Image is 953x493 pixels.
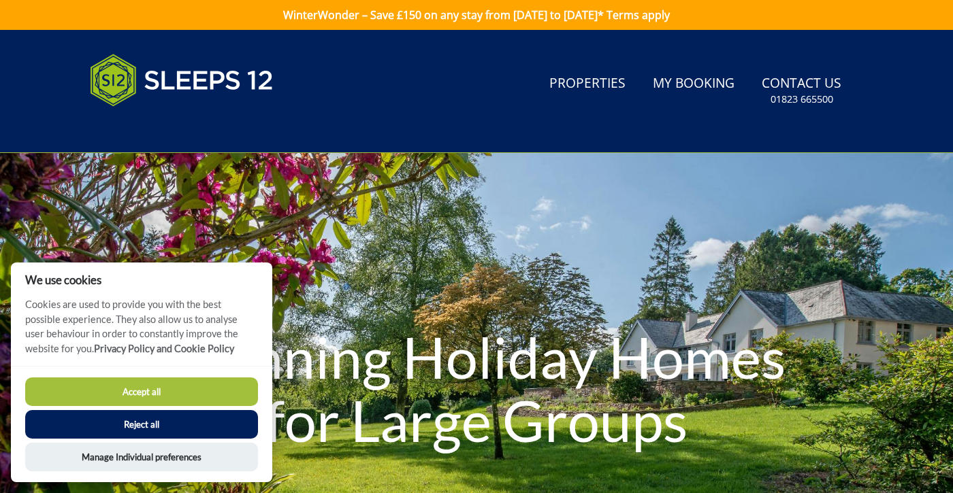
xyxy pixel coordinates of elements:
iframe: Customer reviews powered by Trustpilot [83,122,226,134]
button: Reject all [25,410,258,439]
p: Cookies are used to provide you with the best possible experience. They also allow us to analyse ... [11,297,272,366]
a: Contact Us01823 665500 [756,69,847,113]
a: Privacy Policy and Cookie Policy [94,343,234,354]
button: Manage Individual preferences [25,443,258,471]
h2: We use cookies [11,273,272,286]
small: 01823 665500 [771,92,833,106]
a: Properties [544,69,631,99]
h1: Stunning Holiday Homes for Large Groups [143,299,810,479]
button: Accept all [25,377,258,406]
a: My Booking [647,69,740,99]
img: Sleeps 12 [90,46,274,114]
